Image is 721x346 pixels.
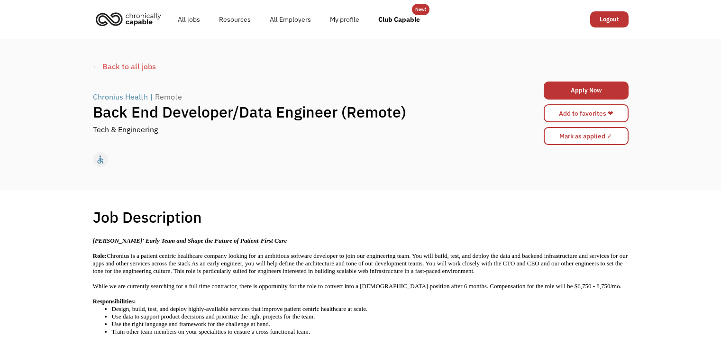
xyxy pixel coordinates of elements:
[93,102,495,121] h1: Back End Developer/Data Engineer (Remote)
[93,9,164,29] img: Chronically Capable logo
[93,252,107,259] strong: Role:
[369,4,429,35] a: Club Capable
[544,82,629,100] a: Apply Now
[544,127,629,145] input: Mark as applied ✓
[260,4,320,35] a: All Employers
[155,91,182,102] div: Remote
[590,11,629,27] a: Logout
[93,252,629,275] p: Chronius is a patient centric healthcare company looking for an ambitious software developer to j...
[93,9,168,29] a: home
[168,4,210,35] a: All jobs
[112,320,629,328] li: Use the right language and framework for the challenge at hand.
[112,328,629,336] li: Train other team members on your specialities to ensure a cross functional team.
[112,305,629,313] li: Design, build, test, and deploy highly-available services that improve patient centric healthcare...
[95,153,105,167] div: accessible
[210,4,260,35] a: Resources
[93,91,184,102] a: Chronius Health|Remote
[93,61,629,72] a: ← Back to all jobs
[93,91,148,102] div: Chronius Health
[93,208,202,227] h1: Job Description
[415,4,426,15] div: New!
[93,298,137,305] strong: Responsibilities:
[112,313,629,320] li: Use data to support product decisions and prioritize the right projects for the team.
[320,4,369,35] a: My profile
[150,91,153,102] div: |
[544,104,629,122] a: Add to favorites ❤
[544,125,629,147] form: Mark as applied form
[93,282,629,290] p: While we are currently searching for a full time contractor, there is opportunity for the role to...
[93,124,158,135] div: Tech & Engineering
[93,237,289,244] em: [PERSON_NAME]' Early Team and Shape the Future of Patient-First Care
